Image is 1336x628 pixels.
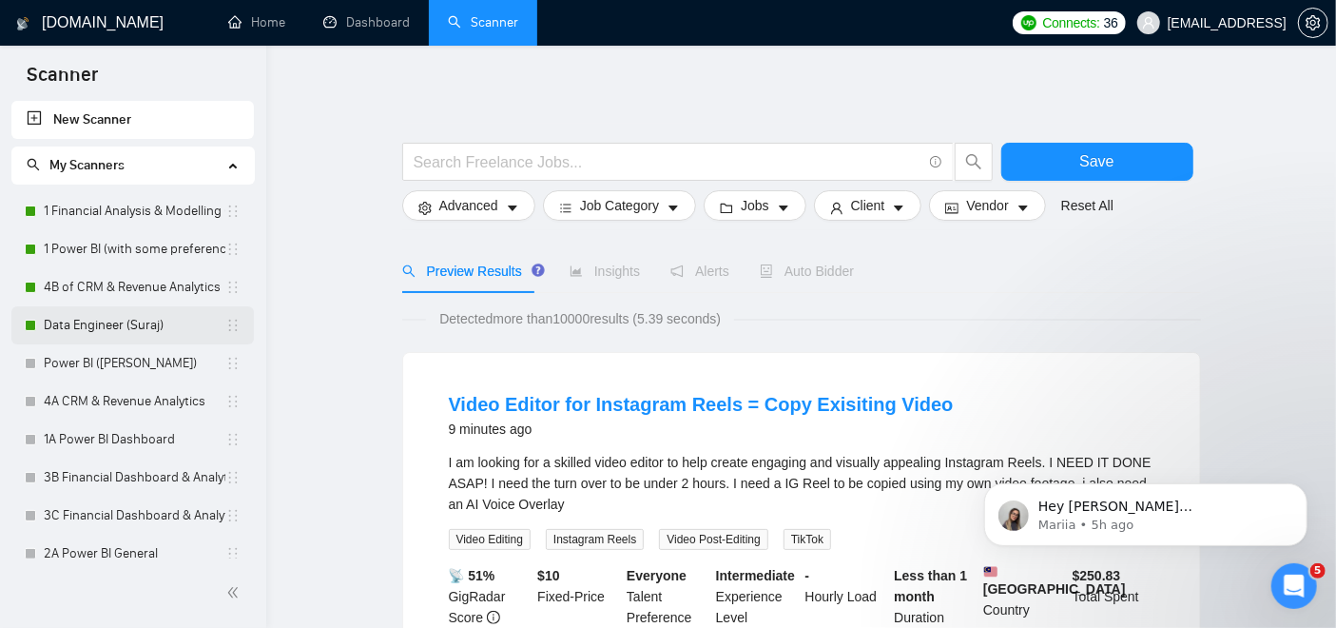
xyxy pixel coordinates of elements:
div: Duration [890,565,979,628]
span: Preview Results [402,264,539,279]
span: Client [851,195,885,216]
span: folder [720,201,733,215]
div: GigRadar Score [445,565,534,628]
span: holder [225,242,241,257]
span: TikTok [784,529,831,550]
span: holder [225,356,241,371]
li: 1 Financial Analysis & Modelling (Ashutosh) [11,192,254,230]
span: robot [760,265,773,278]
span: Alerts [670,264,729,279]
b: Everyone [627,568,687,583]
img: logo [16,9,29,39]
span: user [1142,16,1155,29]
span: Video Editing [449,529,532,550]
span: Advanced [439,195,498,216]
span: holder [225,318,241,333]
span: Video Post-Editing [659,529,768,550]
div: Experience Level [712,565,802,628]
span: user [830,201,843,215]
button: setting [1298,8,1328,38]
span: caret-down [777,201,790,215]
iframe: Intercom notifications message [956,443,1336,577]
button: userClientcaret-down [814,190,922,221]
button: Save [1001,143,1193,181]
button: search [955,143,993,181]
a: homeHome [228,14,285,30]
li: 4B of CRM & Revenue Analytics [11,268,254,306]
a: searchScanner [448,14,518,30]
b: $ 10 [537,568,559,583]
a: Video Editor for Instagram Reels = Copy Exisiting Video [449,394,954,415]
span: Insights [570,264,640,279]
a: dashboardDashboard [323,14,410,30]
span: My Scanners [27,157,125,173]
a: Reset All [1061,195,1113,216]
button: idcardVendorcaret-down [929,190,1045,221]
a: 3B Financial Dashboard & Analytics [44,459,225,497]
li: 1 Power BI (with some preference) [11,230,254,268]
b: 📡 51% [449,568,495,583]
span: search [402,265,416,278]
button: barsJob Categorycaret-down [543,190,696,221]
div: 9 minutes ago [449,418,954,441]
li: 4A CRM & Revenue Analytics [11,383,254,421]
span: Auto Bidder [760,264,854,279]
div: Total Spent [1069,565,1158,628]
a: Power BI ([PERSON_NAME]) [44,344,225,383]
a: New Scanner [27,101,239,139]
span: holder [225,432,241,447]
span: Vendor [966,195,1008,216]
a: 1 Power BI (with some preference) [44,230,225,268]
li: 3B Financial Dashboard & Analytics [11,459,254,497]
span: double-left [226,583,245,602]
span: holder [225,280,241,295]
a: 1A Power BI Dashboard [44,421,225,459]
a: setting [1298,15,1328,30]
span: bars [559,201,572,215]
span: info-circle [930,156,942,168]
div: Country [979,565,1069,628]
li: 1A Power BI Dashboard [11,421,254,459]
a: Data Engineer (Suraj) [44,306,225,344]
span: info-circle [487,611,500,624]
b: Less than 1 month [894,568,967,604]
b: - [805,568,810,583]
span: holder [225,394,241,409]
span: Instagram Reels [546,529,644,550]
span: 5 [1310,563,1326,579]
span: search [956,153,992,170]
span: setting [1299,15,1327,30]
a: 4B of CRM & Revenue Analytics [44,268,225,306]
li: 2A Power BI General [11,535,254,573]
a: 3C Financial Dashboard & Analytics [44,497,225,535]
span: caret-down [1017,201,1030,215]
a: 1 Financial Analysis & Modelling (Ashutosh) [44,192,225,230]
b: Intermediate [716,568,795,583]
a: 4A CRM & Revenue Analytics [44,383,225,421]
span: caret-down [667,201,680,215]
span: holder [225,204,241,219]
li: Power BI (Dipankar) [11,344,254,383]
span: holder [225,546,241,561]
span: Save [1079,149,1113,173]
span: Connects: [1042,12,1099,33]
img: upwork-logo.png [1021,15,1036,30]
span: 36 [1104,12,1118,33]
div: Talent Preference [623,565,712,628]
button: folderJobscaret-down [704,190,806,221]
span: caret-down [892,201,905,215]
span: notification [670,265,684,278]
span: setting [418,201,432,215]
iframe: Intercom live chat [1271,563,1317,609]
span: area-chart [570,265,583,278]
span: Detected more than 10000 results (5.39 seconds) [426,308,734,329]
li: New Scanner [11,101,254,139]
input: Search Freelance Jobs... [414,150,921,174]
span: holder [225,470,241,485]
a: 2A Power BI General [44,535,225,573]
span: search [27,158,40,171]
